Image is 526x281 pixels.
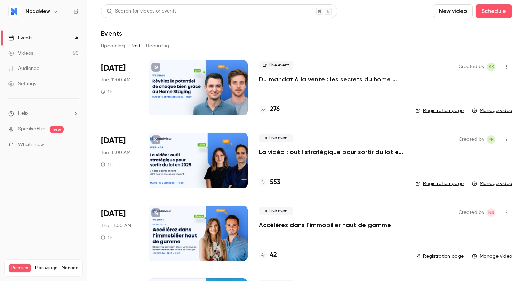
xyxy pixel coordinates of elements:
[9,264,31,272] span: Premium
[415,107,464,114] a: Registration page
[259,207,293,215] span: Live event
[259,134,293,142] span: Live event
[62,265,78,271] a: Manage
[259,75,404,83] a: Du mandat à la vente : les secrets du home staging virtuel pour déclencher le coup de cœur
[26,8,50,15] h6: Nodalview
[101,206,137,261] div: May 15 Thu, 11:00 AM (Europe/Brussels)
[270,250,277,260] h4: 42
[259,61,293,70] span: Live event
[101,222,131,229] span: Thu, 11:00 AM
[8,110,79,117] li: help-dropdown-opener
[489,63,494,71] span: AK
[259,178,280,187] a: 553
[101,149,130,156] span: Tue, 11:00 AM
[459,135,484,144] span: Created by
[270,105,280,114] h4: 276
[459,63,484,71] span: Created by
[70,142,79,148] iframe: Noticeable Trigger
[101,208,126,219] span: [DATE]
[101,63,126,74] span: [DATE]
[101,235,113,240] div: 1 h
[8,80,36,87] div: Settings
[472,180,512,187] a: Manage video
[35,265,57,271] span: Plan usage
[472,253,512,260] a: Manage video
[101,133,137,188] div: Jun 17 Tue, 11:00 AM (Europe/Brussels)
[18,110,28,117] span: Help
[259,250,277,260] a: 42
[259,105,280,114] a: 276
[433,4,473,18] button: New video
[259,221,391,229] a: Accélérez dans l’immobilier haut de gamme
[8,34,32,41] div: Events
[8,65,39,72] div: Audience
[9,6,20,17] img: Nodalview
[489,135,494,144] span: FN
[18,126,46,133] a: SpeakerHub
[101,135,126,146] span: [DATE]
[459,208,484,217] span: Created by
[101,40,125,51] button: Upcoming
[476,4,512,18] button: Schedule
[487,208,495,217] span: Nodalview SA/NV
[18,141,44,148] span: What's new
[415,180,464,187] a: Registration page
[101,162,113,167] div: 1 h
[472,107,512,114] a: Manage video
[101,29,122,38] h1: Events
[415,253,464,260] a: Registration page
[488,208,494,217] span: NS
[101,77,130,83] span: Tue, 11:00 AM
[487,135,495,144] span: Francesca Napoli
[101,89,113,95] div: 1 h
[101,60,137,115] div: Sep 16 Tue, 11:00 AM (Europe/Brussels)
[107,8,176,15] div: Search for videos or events
[259,148,404,156] a: La vidéo : outil stratégique pour sortir du lot en 2025
[270,178,280,187] h4: 553
[50,126,64,133] span: new
[487,63,495,71] span: Alexandre Kinapenne
[130,40,141,51] button: Past
[8,50,33,57] div: Videos
[146,40,169,51] button: Recurring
